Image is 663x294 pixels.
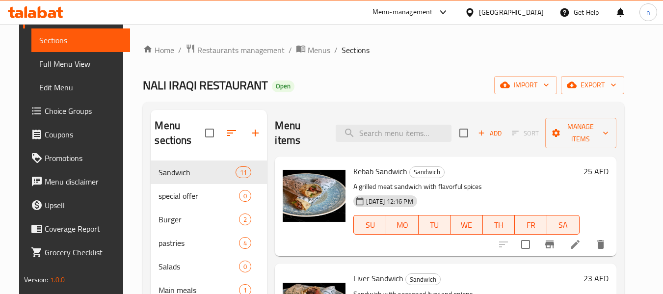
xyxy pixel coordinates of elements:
[545,118,616,148] button: Manage items
[159,237,239,249] span: pastries
[569,79,616,91] span: export
[45,176,122,187] span: Menu disclaimer
[23,241,130,264] a: Grocery Checklist
[45,152,122,164] span: Promotions
[239,239,251,248] span: 4
[23,217,130,241] a: Coverage Report
[199,123,220,143] span: Select all sections
[358,218,382,232] span: SU
[502,79,549,91] span: import
[239,237,251,249] div: items
[155,118,205,148] h2: Menu sections
[23,123,130,146] a: Coupons
[474,126,505,141] span: Add item
[519,218,543,232] span: FR
[362,197,417,206] span: [DATE] 12:16 PM
[515,215,547,235] button: FR
[551,218,576,232] span: SA
[159,190,239,202] span: special offer
[45,105,122,117] span: Choice Groups
[275,118,323,148] h2: Menu items
[39,58,122,70] span: Full Menu View
[409,166,445,178] div: Sandwich
[342,44,370,56] span: Sections
[31,76,130,99] a: Edit Menu
[151,231,267,255] div: pastries4
[561,76,624,94] button: export
[239,215,251,224] span: 2
[353,164,407,179] span: Kebab Sandwich
[143,44,174,56] a: Home
[386,215,419,235] button: MO
[151,208,267,231] div: Burger2
[372,6,433,18] div: Menu-management
[583,164,609,178] h6: 25 AED
[239,262,251,271] span: 0
[353,271,403,286] span: Liver Sandwich
[236,166,251,178] div: items
[45,129,122,140] span: Coupons
[334,44,338,56] li: /
[419,215,451,235] button: TU
[583,271,609,285] h6: 23 AED
[197,44,285,56] span: Restaurants management
[23,193,130,217] a: Upsell
[479,7,544,18] div: [GEOGRAPHIC_DATA]
[451,215,483,235] button: WE
[23,170,130,193] a: Menu disclaimer
[159,261,239,272] span: Salads
[50,273,65,286] span: 1.0.0
[31,52,130,76] a: Full Menu View
[236,168,251,177] span: 11
[39,34,122,46] span: Sections
[24,273,48,286] span: Version:
[23,146,130,170] a: Promotions
[239,261,251,272] div: items
[589,233,612,256] button: delete
[483,215,515,235] button: TH
[336,125,451,142] input: search
[296,44,330,56] a: Menus
[390,218,415,232] span: MO
[178,44,182,56] li: /
[39,81,122,93] span: Edit Menu
[569,239,581,250] a: Edit menu item
[289,44,292,56] li: /
[151,160,267,184] div: Sandwich11
[186,44,285,56] a: Restaurants management
[239,214,251,225] div: items
[553,121,609,145] span: Manage items
[143,74,268,96] span: NALI IRAQI RESTAURANT
[477,128,503,139] span: Add
[159,166,236,178] span: Sandwich
[646,7,650,18] span: n
[272,80,294,92] div: Open
[353,181,579,193] p: A grilled meat sandwich with flavorful spices
[45,223,122,235] span: Coverage Report
[283,164,345,227] img: Kebab Sandwich
[151,184,267,208] div: special offer0
[515,234,536,255] span: Select to update
[159,214,239,225] span: Burger
[220,121,243,145] span: Sort sections
[143,44,624,56] nav: breadcrumb
[410,166,444,178] span: Sandwich
[45,199,122,211] span: Upsell
[23,99,130,123] a: Choice Groups
[547,215,580,235] button: SA
[505,126,545,141] span: Select section first
[474,126,505,141] button: Add
[308,44,330,56] span: Menus
[405,273,441,285] div: Sandwich
[494,76,557,94] button: import
[243,121,267,145] button: Add section
[454,218,479,232] span: WE
[239,191,251,201] span: 0
[487,218,511,232] span: TH
[45,246,122,258] span: Grocery Checklist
